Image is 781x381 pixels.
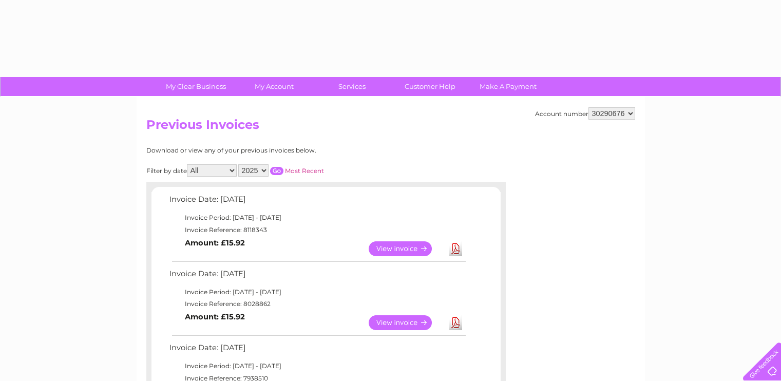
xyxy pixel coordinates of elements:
a: View [369,315,444,330]
b: Amount: £15.92 [185,238,245,247]
td: Invoice Date: [DATE] [167,341,467,360]
td: Invoice Date: [DATE] [167,193,467,212]
div: Account number [535,107,635,120]
div: Download or view any of your previous invoices below. [146,147,416,154]
a: My Account [232,77,316,96]
a: Most Recent [285,167,324,175]
a: My Clear Business [154,77,238,96]
h2: Previous Invoices [146,118,635,137]
a: Customer Help [388,77,472,96]
a: Download [449,315,462,330]
td: Invoice Period: [DATE] - [DATE] [167,286,467,298]
a: Download [449,241,462,256]
td: Invoice Date: [DATE] [167,267,467,286]
td: Invoice Reference: 8118343 [167,224,467,236]
a: View [369,241,444,256]
td: Invoice Period: [DATE] - [DATE] [167,212,467,224]
td: Invoice Period: [DATE] - [DATE] [167,360,467,372]
b: Amount: £15.92 [185,312,245,321]
div: Filter by date [146,164,416,177]
a: Make A Payment [466,77,550,96]
a: Services [310,77,394,96]
td: Invoice Reference: 8028862 [167,298,467,310]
